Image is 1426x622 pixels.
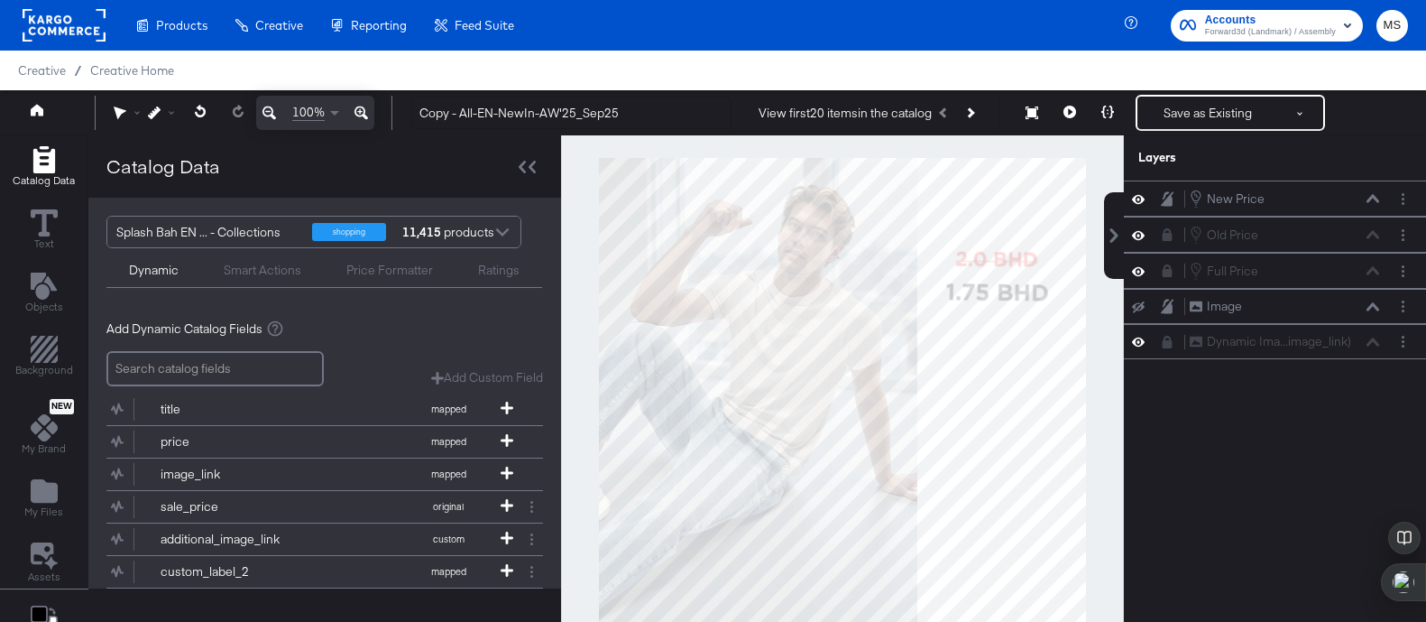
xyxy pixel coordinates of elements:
[106,394,520,425] button: titlemapped
[400,217,454,247] div: products
[1394,226,1412,245] button: Layer Options
[1189,297,1243,316] button: Image
[1124,253,1426,289] div: Full PriceLayer Options
[224,262,301,279] div: Smart Actions
[1124,217,1426,253] div: Old PriceLayer Options
[312,223,386,241] div: shopping
[14,474,74,525] button: Add Files
[129,262,179,279] div: Dynamic
[399,500,498,513] span: original
[106,351,324,386] input: Search catalog fields
[20,205,69,256] button: Text
[399,468,498,480] span: mapped
[1394,332,1412,351] button: Layer Options
[161,433,291,450] div: price
[161,531,291,548] div: additional_image_link
[106,556,520,588] button: custom_label_2mapped
[1124,324,1426,359] div: Dynamic Ima...image_link)Layer Options
[22,441,66,456] span: My Brand
[1138,149,1322,166] div: Layers
[1124,181,1426,217] div: New PriceLayer Options
[18,63,66,78] span: Creative
[1394,297,1412,316] button: Layer Options
[90,63,174,78] a: Creative Home
[431,369,543,386] button: Add Custom Field
[106,426,520,458] button: pricemapped
[1137,97,1278,129] button: Save as Existing
[106,426,543,458] div: pricemapped
[17,537,71,590] button: Assets
[50,401,74,413] span: New
[106,589,520,620] button: custom_label_1mapped
[1207,190,1265,208] div: New Price
[1376,10,1408,42] button: MS
[346,262,433,279] div: Price Formatter
[351,18,407,32] span: Reporting
[106,524,543,555] div: additional_image_linkcustom
[1394,262,1412,281] button: Layer Options
[106,153,220,180] div: Catalog Data
[116,217,299,247] div: Splash Bah EN ... - Collections
[106,320,262,338] span: Add Dynamic Catalog Fields
[28,570,60,584] span: Assets
[1394,190,1412,209] button: Layer Options
[161,498,291,515] div: sale_price
[11,395,77,462] button: NewMy Brand
[106,491,543,523] div: sale_priceoriginal
[957,97,982,129] button: Next Product
[106,459,520,490] button: image_linkmapped
[5,332,84,384] button: Add Rectangle
[1189,189,1265,209] button: New Price
[156,18,207,32] span: Products
[106,524,520,555] button: additional_image_linkcustom
[1205,11,1336,30] span: Accounts
[292,104,325,121] span: 100%
[25,300,63,314] span: Objects
[13,173,75,188] span: Catalog Data
[455,18,514,32] span: Feed Suite
[106,459,543,490] div: image_linkmapped
[106,394,543,425] div: titlemapped
[14,268,74,320] button: Add Text
[1384,15,1401,36] span: MS
[400,217,444,247] strong: 11,415
[1124,289,1426,324] div: ImageLayer Options
[2,142,86,193] button: Add Rectangle
[399,565,498,578] span: mapped
[15,363,73,377] span: Background
[1205,25,1336,40] span: Forward3d (Landmark) / Assembly
[255,18,303,32] span: Creative
[161,563,291,580] div: custom_label_2
[759,105,932,122] div: View first 20 items in the catalog
[478,262,520,279] div: Ratings
[399,435,498,448] span: mapped
[24,505,63,519] span: My Files
[106,491,520,523] button: sale_priceoriginal
[106,556,543,588] div: custom_label_2mapped
[399,403,498,415] span: mapped
[1171,10,1363,42] button: AccountsForward3d (Landmark) / Assembly
[34,237,54,251] span: Text
[1207,298,1242,315] div: Image
[161,401,291,418] div: title
[66,63,90,78] span: /
[399,533,498,545] span: custom
[161,466,291,483] div: image_link
[106,589,543,620] div: custom_label_1mapped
